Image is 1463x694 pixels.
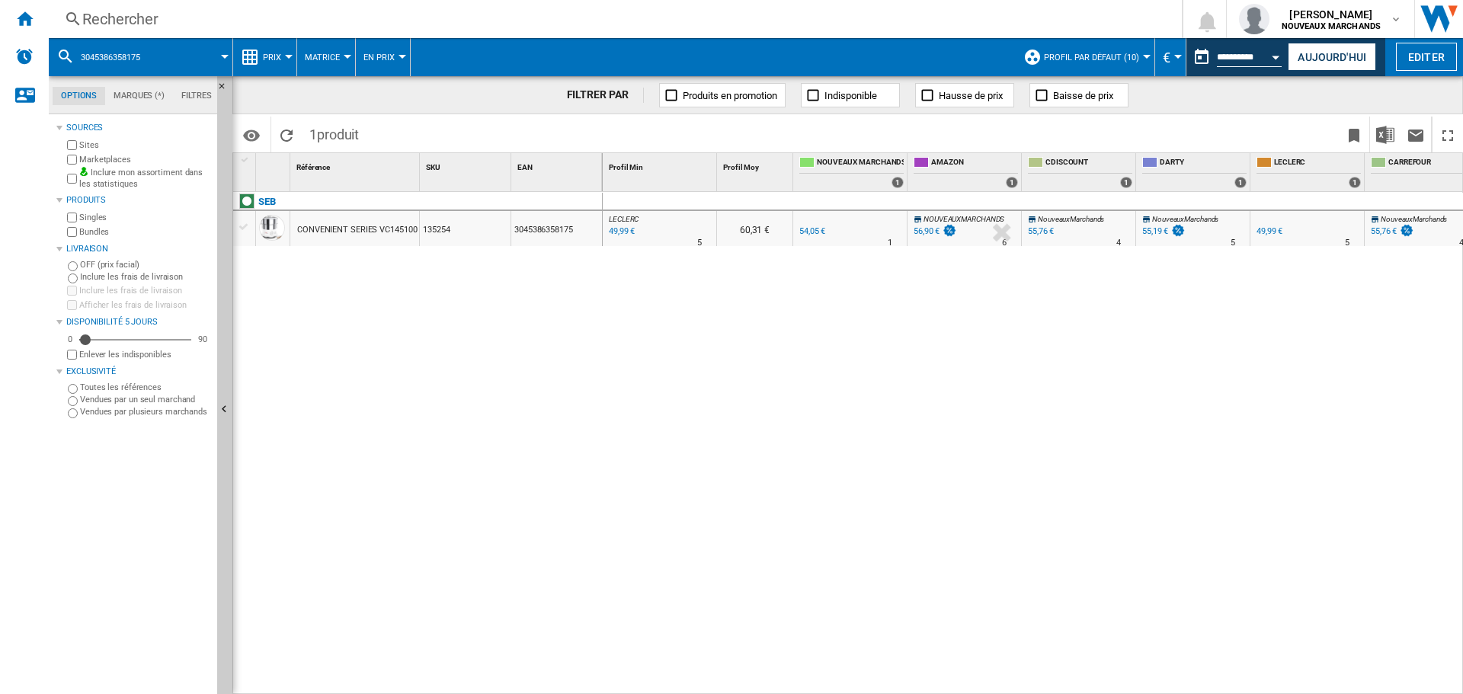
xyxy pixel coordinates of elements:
[1371,226,1397,236] div: 55,76 €
[817,157,904,170] span: NOUVEAUX MARCHANDS
[426,163,440,171] span: SKU
[79,154,211,165] label: Marketplaces
[1257,226,1282,236] div: 49,99 €
[606,153,716,177] div: Profil Min Sort None
[67,350,77,360] input: Afficher les frais de livraison
[64,334,76,345] div: 0
[1282,7,1381,22] span: [PERSON_NAME]
[363,38,402,76] button: En Prix
[697,235,702,251] div: Délai de livraison : 5 jours
[79,167,211,190] label: Inclure mon assortiment dans les statistiques
[68,396,78,406] input: Vendues par un seul marchand
[67,213,77,222] input: Singles
[1044,53,1139,62] span: Profil par défaut (10)
[1253,153,1364,191] div: LECLERC 1 offers sold by LECLERC
[717,211,792,246] div: 60,31 €
[82,8,1142,30] div: Rechercher
[1381,215,1447,223] span: NouveauxMarchands
[1120,177,1132,188] div: 1 offers sold by CDISCOUNT
[68,408,78,418] input: Vendues par plusieurs marchands
[67,300,77,310] input: Afficher les frais de livraison
[15,47,34,66] img: alerts-logo.svg
[659,83,786,107] button: Produits en promotion
[942,224,957,237] img: promotionV3.png
[892,177,904,188] div: 1 offers sold by NOUVEAUX MARCHANDS
[720,153,792,177] div: Sort None
[514,153,602,177] div: EAN Sort None
[81,38,155,76] button: 3045386358175
[217,76,235,104] button: Masquer
[66,122,211,134] div: Sources
[1140,224,1186,239] div: 55,19 €
[1369,224,1414,239] div: 55,76 €
[1163,38,1178,76] button: €
[1152,215,1218,223] span: NouveauxMarchands
[1170,224,1186,237] img: promotionV3.png
[1231,235,1235,251] div: Délai de livraison : 5 jours
[241,38,289,76] div: Prix
[1002,235,1007,251] div: Délai de livraison : 6 jours
[305,53,340,62] span: Matrice
[259,153,290,177] div: Sort None
[236,121,267,149] button: Options
[66,316,211,328] div: Disponibilité 5 Jours
[296,163,330,171] span: Référence
[67,169,77,188] input: Inclure mon assortiment dans les statistiques
[66,366,211,378] div: Exclusivité
[1376,126,1394,144] img: excel-24x24.png
[297,213,467,248] div: CONVENIENT SERIES VC145100 BLANC INOX
[1345,235,1349,251] div: Délai de livraison : 5 jours
[723,163,759,171] span: Profil Moy
[1239,4,1269,34] img: profile.jpg
[517,163,533,171] span: EAN
[305,38,347,76] div: Matrice
[1155,38,1186,76] md-menu: Currency
[80,406,211,417] label: Vendues par plusieurs marchands
[796,153,907,191] div: NOUVEAUX MARCHANDS 1 offers sold by NOUVEAUX MARCHANDS
[1396,43,1457,71] button: Editer
[79,285,211,296] label: Inclure les frais de livraison
[1163,50,1170,66] span: €
[1045,157,1132,170] span: CDISCOUNT
[1139,153,1250,191] div: DARTY 1 offers sold by DARTY
[1339,117,1369,152] button: Créer un favoris
[302,117,367,149] span: 1
[1142,226,1168,236] div: 55,19 €
[1254,224,1282,239] div: 49,99 €
[799,226,825,236] div: 54,05 €
[1401,117,1431,152] button: Envoyer ce rapport par email
[567,88,645,103] div: FILTRER PAR
[914,226,940,236] div: 56,90 €
[915,83,1014,107] button: Hausse de prix
[609,215,639,223] span: LECLERC
[66,243,211,255] div: Livraison
[79,226,211,238] label: Bundles
[1026,224,1054,239] div: 55,76 €
[80,394,211,405] label: Vendues par un seul marchand
[173,87,220,105] md-tab-item: Filtres
[68,261,78,271] input: OFF (prix facial)
[79,332,191,347] md-slider: Disponibilité
[80,382,211,393] label: Toutes les références
[79,167,88,176] img: mysite-bg-18x18.png
[801,83,900,107] button: Indisponible
[79,349,211,360] label: Enlever les indisponibles
[931,157,1018,170] span: AMAZON
[1044,38,1147,76] button: Profil par défaut (10)
[79,139,211,151] label: Sites
[66,194,211,206] div: Produits
[911,153,1021,191] div: AMAZON 1 offers sold by AMAZON
[1186,38,1285,76] div: Ce rapport est basé sur une date antérieure à celle d'aujourd'hui.
[514,153,602,177] div: Sort None
[420,211,511,246] div: 135254
[1116,235,1121,251] div: Délai de livraison : 4 jours
[67,227,77,237] input: Bundles
[1433,117,1463,152] button: Plein écran
[606,153,716,177] div: Sort None
[293,153,419,177] div: Sort None
[1025,153,1135,191] div: CDISCOUNT 1 offers sold by CDISCOUNT
[263,53,281,62] span: Prix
